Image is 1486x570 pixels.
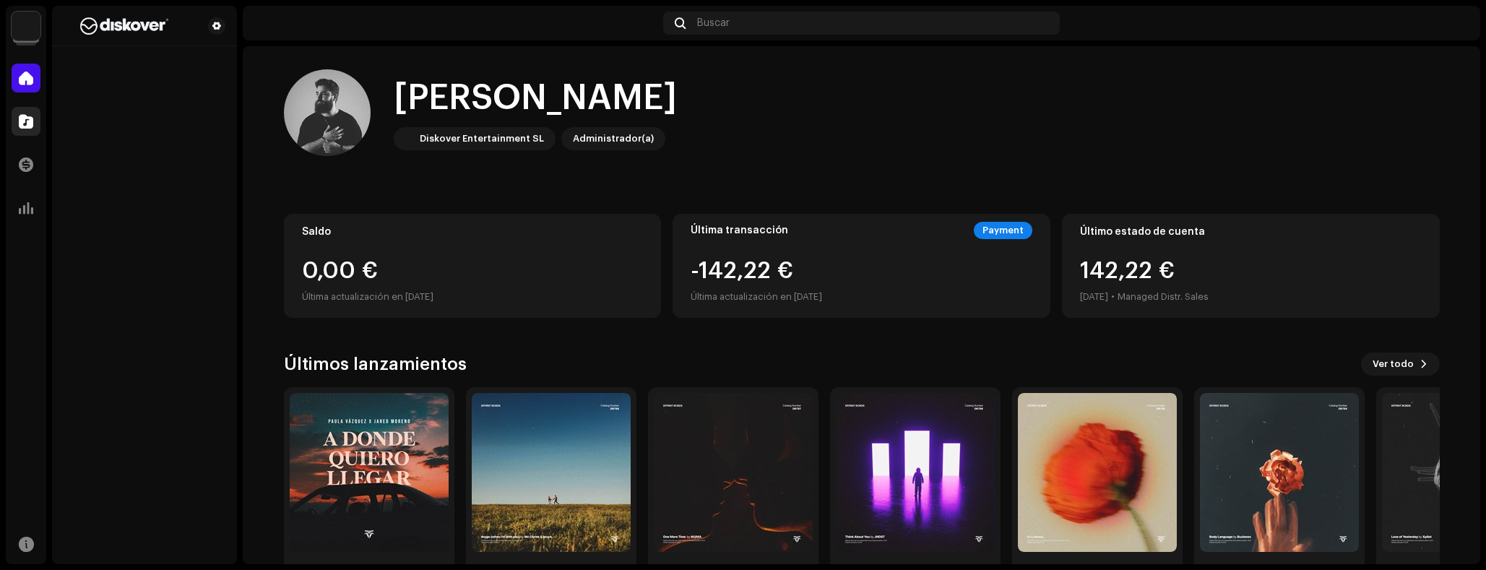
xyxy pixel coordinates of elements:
div: Última actualización en [DATE] [302,288,644,306]
div: Saldo [302,226,644,238]
div: Administrador(a) [573,130,654,147]
img: e888705a-3cd7-40ad-8e29-0b4be22bd9ef [836,393,995,552]
img: aec0bc35-70be-4723-b485-7a325219e778 [472,393,631,552]
img: 7f35bff3-1fa2-44b5-808b-53c1020aea6d [290,393,449,552]
img: 297a105e-aa6c-4183-9ff4-27133c00f2e2 [397,130,414,147]
img: 0f6e3797-d12d-418a-856f-908c75278c85 [654,393,813,552]
div: Último estado de cuenta [1080,226,1422,238]
button: Ver todo [1361,353,1440,376]
re-o-card-value: Último estado de cuenta [1062,214,1440,318]
re-o-card-value: Saldo [284,214,662,318]
div: • [1111,288,1115,306]
div: [DATE] [1080,288,1108,306]
span: Ver todo [1373,350,1414,379]
img: a9b1bf3e-64d9-4b7d-bc1d-87d2705a7cd1 [1200,393,1359,552]
div: Última transacción [691,225,788,236]
img: 64330119-7c00-4796-a648-24c9ce22806e [1440,12,1463,35]
img: 64330119-7c00-4796-a648-24c9ce22806e [284,69,371,156]
div: Diskover Entertainment SL [420,130,544,147]
div: Payment [974,222,1032,239]
h3: Últimos lanzamientos [284,353,467,376]
img: 2191ae7f-107e-4fc3-839a-26f234761e41 [1018,393,1177,552]
img: 297a105e-aa6c-4183-9ff4-27133c00f2e2 [12,12,40,40]
span: Buscar [697,17,730,29]
div: Última actualización en [DATE] [691,288,822,306]
img: b627a117-4a24-417a-95e9-2d0c90689367 [64,17,185,35]
div: [PERSON_NAME] [394,75,677,121]
div: Managed Distr. Sales [1118,288,1209,306]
